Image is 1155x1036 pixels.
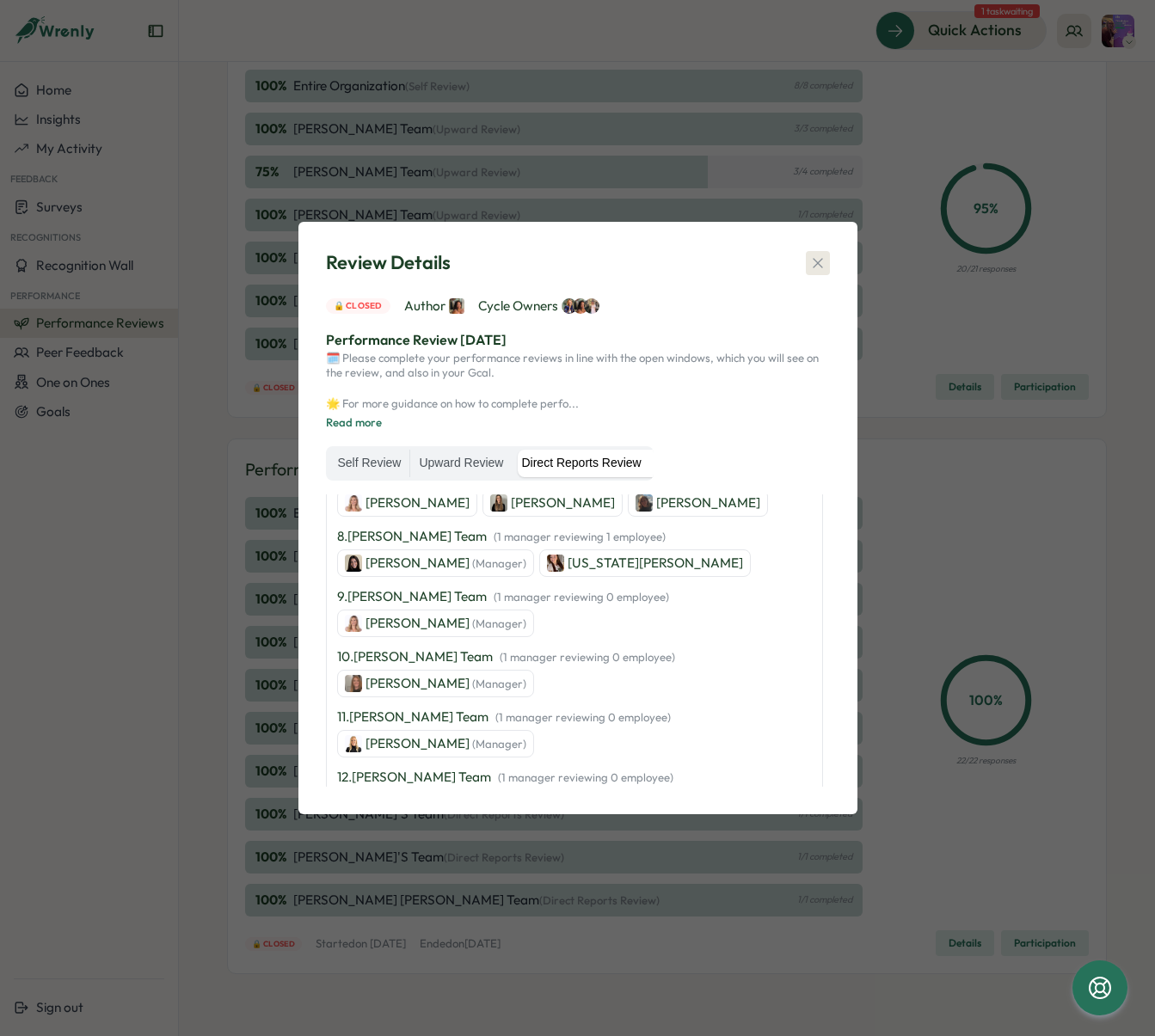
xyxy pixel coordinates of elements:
img: Hannah Saunders [584,298,599,314]
img: Lauren Hymanson [345,555,362,572]
span: ( 1 manager reviewing 0 employee ) [495,710,671,724]
span: (Manager) [472,616,526,630]
img: Niamh Linton [490,494,507,512]
a: Michelle Schober[PERSON_NAME] [628,489,768,517]
label: Self Review [329,450,410,477]
span: ( 1 manager reviewing 0 employee ) [498,770,673,784]
img: Viveca Riley [573,298,588,314]
span: 🔒 Closed [334,299,383,313]
span: ( 1 manager reviewing 0 employee ) [500,650,675,664]
span: (Manager) [472,737,526,751]
button: Read more [326,415,382,431]
span: (Manager) [472,556,526,570]
p: [PERSON_NAME] [366,614,526,633]
p: [US_STATE][PERSON_NAME] [568,554,743,573]
p: Performance Review [DATE] [326,329,830,351]
a: Hannah Dickens[PERSON_NAME] (Manager) [337,730,534,757]
a: Youlia Marks[PERSON_NAME] (Manager) [337,610,534,637]
span: (Manager) [472,677,526,690]
p: [PERSON_NAME] [511,493,615,512]
label: Upward Review [410,450,512,477]
a: Georgia Hartnup[US_STATE][PERSON_NAME] [539,549,751,577]
img: Youlia Marks [345,494,362,512]
p: 🗓️ Please complete your performance reviews in line with the open windows, which you will see on ... [326,351,830,411]
span: Author [404,297,464,316]
p: 9 . [PERSON_NAME] Team [337,587,669,606]
p: 11 . [PERSON_NAME] Team [337,708,671,726]
p: [PERSON_NAME] [366,554,526,573]
p: [PERSON_NAME] [656,493,760,512]
img: Hannah Dickens [345,735,362,752]
span: Cycle Owners [478,297,599,316]
a: Lauren Hymanson[PERSON_NAME] (Manager) [337,549,534,577]
span: ( 1 manager reviewing 1 employee ) [494,530,666,543]
img: Hanna Smith [562,298,577,314]
a: Youlia Marks[PERSON_NAME] [337,489,477,517]
p: 8 . [PERSON_NAME] Team [337,527,666,546]
img: Amber Constable [345,675,362,692]
img: Viveca Riley [449,298,464,314]
span: Review Details [326,249,451,276]
p: [PERSON_NAME] [366,734,526,753]
p: [PERSON_NAME] [366,674,526,693]
p: 10 . [PERSON_NAME] Team [337,647,675,666]
img: Georgia Hartnup [547,555,564,572]
img: Youlia Marks [345,615,362,632]
p: 12 . [PERSON_NAME] Team [337,768,673,787]
p: [PERSON_NAME] [366,493,470,512]
a: Amber Constable[PERSON_NAME] (Manager) [337,670,534,697]
img: Michelle Schober [636,494,653,512]
label: Direct Reports Review [513,450,649,477]
span: ( 1 manager reviewing 0 employee ) [494,590,669,604]
a: Niamh Linton[PERSON_NAME] [482,489,623,517]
